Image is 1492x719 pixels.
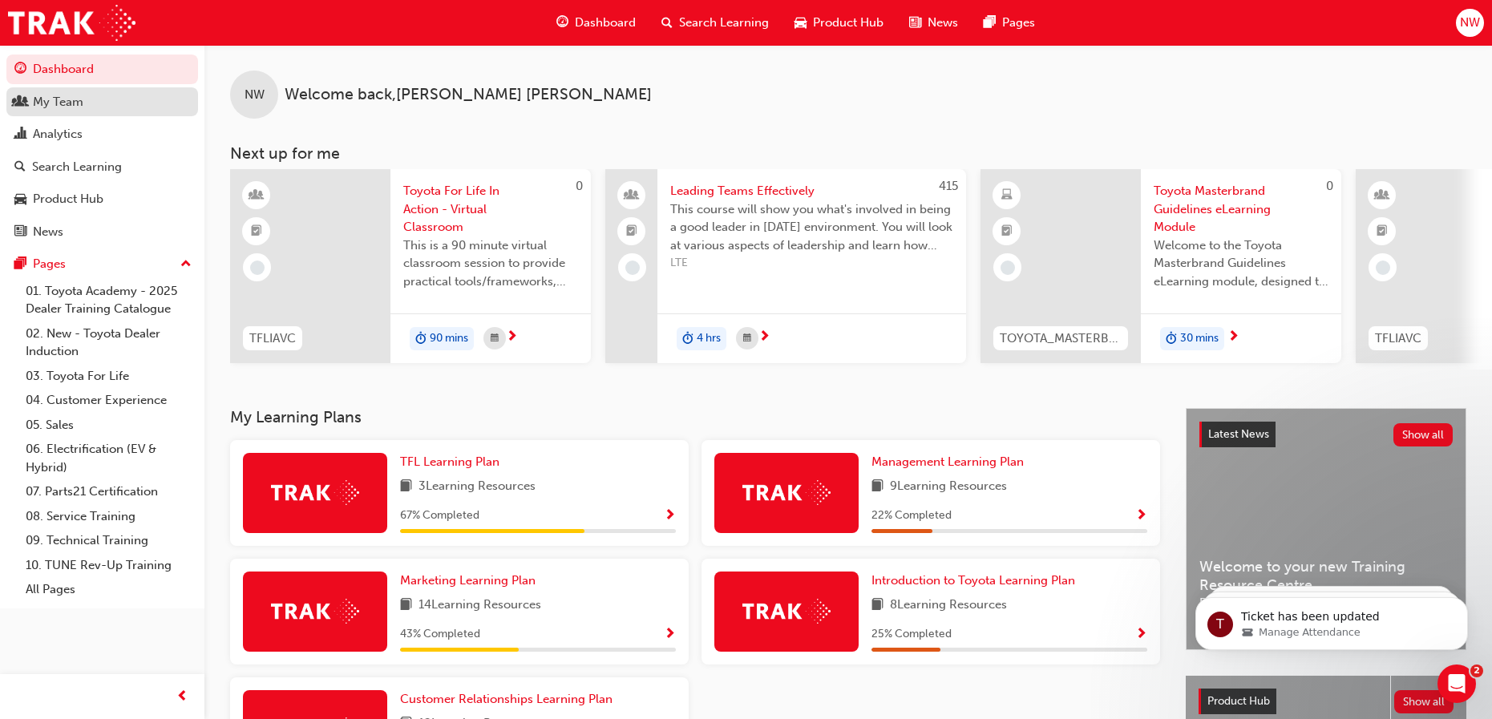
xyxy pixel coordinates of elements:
span: learningResourceType_INSTRUCTOR_LED-icon [1377,185,1388,206]
a: Management Learning Plan [871,453,1030,471]
button: Show all [1393,423,1454,446]
span: booktick-icon [626,221,637,242]
span: book-icon [871,477,883,497]
span: pages-icon [14,257,26,272]
a: 05. Sales [19,413,198,438]
a: 0TFLIAVCToyota For Life In Action - Virtual ClassroomThis is a 90 minute virtual classroom sessio... [230,169,591,363]
span: news-icon [14,225,26,240]
span: 0 [1326,179,1333,193]
a: search-iconSearch Learning [649,6,782,39]
a: My Team [6,87,198,117]
a: Search Learning [6,152,198,182]
a: Trak [8,5,135,41]
button: Show all [1394,690,1454,713]
h3: My Learning Plans [230,408,1160,426]
span: Show Progress [1135,628,1147,642]
a: Introduction to Toyota Learning Plan [871,572,1082,590]
span: 4 hrs [697,329,721,348]
span: Show Progress [664,509,676,523]
button: DashboardMy TeamAnalyticsSearch LearningProduct HubNews [6,51,198,249]
a: 02. New - Toyota Dealer Induction [19,321,198,364]
a: 06. Electrification (EV & Hybrid) [19,437,198,479]
a: Latest NewsShow all [1199,422,1453,447]
span: people-icon [626,185,637,206]
span: people-icon [14,95,26,110]
span: Leading Teams Effectively [670,182,953,200]
span: Show Progress [1135,509,1147,523]
div: My Team [33,93,83,111]
span: calendar-icon [491,329,499,349]
span: booktick-icon [1001,221,1013,242]
a: News [6,217,198,247]
span: TFLIAVC [1375,329,1421,348]
span: next-icon [506,330,518,345]
span: Dashboard [575,14,636,32]
span: 30 mins [1180,329,1219,348]
span: TFL Learning Plan [400,454,499,469]
span: NW [1460,14,1480,32]
div: Search Learning [32,158,122,176]
span: next-icon [1227,330,1239,345]
span: 8 Learning Resources [890,596,1007,616]
span: next-icon [758,330,770,345]
span: guage-icon [14,63,26,77]
a: Marketing Learning Plan [400,572,542,590]
span: Welcome back , [PERSON_NAME] [PERSON_NAME] [285,86,652,104]
img: Trak [271,480,359,505]
span: learningRecordVerb_NONE-icon [1376,261,1390,275]
span: TOYOTA_MASTERBRAND_EL [1000,329,1122,348]
span: calendar-icon [743,329,751,349]
button: Show Progress [1135,506,1147,526]
span: learningResourceType_INSTRUCTOR_LED-icon [251,185,262,206]
span: prev-icon [176,687,188,707]
span: TFLIAVC [249,329,296,348]
a: Analytics [6,119,198,149]
span: Toyota For Life In Action - Virtual Classroom [403,182,578,236]
div: Product Hub [33,190,103,208]
span: Toyota Masterbrand Guidelines eLearning Module [1154,182,1328,236]
a: pages-iconPages [971,6,1048,39]
span: guage-icon [556,13,568,33]
div: News [33,223,63,241]
button: Show Progress [1135,624,1147,644]
button: Pages [6,249,198,279]
span: learningRecordVerb_NONE-icon [250,261,265,275]
a: 08. Service Training [19,504,198,529]
span: Product Hub [813,14,883,32]
span: 25 % Completed [871,625,952,644]
a: 09. Technical Training [19,528,198,553]
a: guage-iconDashboard [544,6,649,39]
iframe: Intercom live chat [1437,664,1476,703]
a: 01. Toyota Academy - 2025 Dealer Training Catalogue [19,279,198,321]
span: learningRecordVerb_NONE-icon [1001,261,1015,275]
span: booktick-icon [251,221,262,242]
a: 04. Customer Experience [19,388,198,413]
span: learningRecordVerb_NONE-icon [625,261,640,275]
span: NW [245,86,265,104]
img: Trak [271,599,359,624]
span: Pages [1002,14,1035,32]
span: 67 % Completed [400,507,479,525]
span: news-icon [909,13,921,33]
a: Product Hub [6,184,198,214]
span: search-icon [661,13,673,33]
span: Product Hub [1207,694,1270,708]
span: duration-icon [415,329,427,349]
a: TFL Learning Plan [400,453,506,471]
span: Introduction to Toyota Learning Plan [871,573,1075,588]
span: This course will show you what's involved in being a good leader in [DATE] environment. You will ... [670,200,953,255]
span: Show Progress [664,628,676,642]
a: 0TOYOTA_MASTERBRAND_ELToyota Masterbrand Guidelines eLearning ModuleWelcome to the Toyota Masterb... [981,169,1341,363]
div: Pages [33,255,66,273]
span: 90 mins [430,329,468,348]
div: Analytics [33,125,83,143]
iframe: Intercom notifications message [1171,563,1492,676]
span: book-icon [400,596,412,616]
span: 3 Learning Resources [418,477,536,497]
span: 9 Learning Resources [890,477,1007,497]
span: duration-icon [1166,329,1177,349]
